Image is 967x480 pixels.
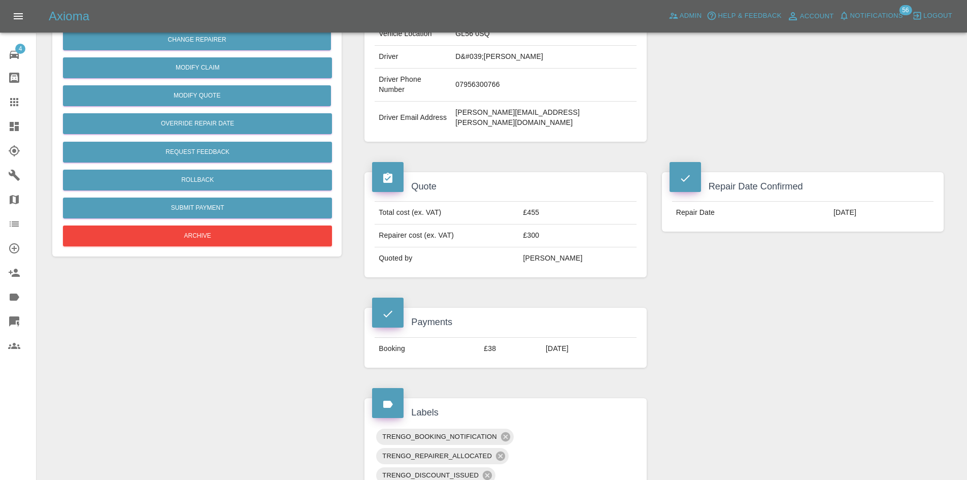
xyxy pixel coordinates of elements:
[672,202,829,224] td: Repair Date
[63,226,332,246] button: Archive
[850,10,903,22] span: Notifications
[375,23,451,46] td: Vehicle Location
[63,198,332,218] button: Submit Payment
[829,202,933,224] td: [DATE]
[63,29,331,50] button: Change Repairer
[63,85,331,106] button: Modify Quote
[375,225,519,247] td: Repairer cost (ex. VAT)
[375,202,519,225] td: Total cost (ex. VAT)
[680,10,702,22] span: Admin
[519,225,637,247] td: £300
[670,180,936,194] h4: Repair Date Confirmed
[372,180,639,194] h4: Quote
[376,450,498,462] span: TRENGO_REPAIRER_ALLOCATED
[376,431,503,442] span: TRENGO_BOOKING_NOTIFICATION
[451,102,636,134] td: [PERSON_NAME][EMAIL_ADDRESS][PERSON_NAME][DOMAIN_NAME]
[63,113,332,134] button: Override Repair Date
[451,23,636,46] td: GL56 0SQ
[784,8,837,24] a: Account
[375,69,451,102] td: Driver Phone Number
[519,247,637,270] td: [PERSON_NAME]
[372,315,639,329] h4: Payments
[923,10,952,22] span: Logout
[375,102,451,134] td: Driver Email Address
[800,11,834,22] span: Account
[63,142,332,163] button: Request Feedback
[542,337,637,360] td: [DATE]
[704,8,784,24] button: Help & Feedback
[15,44,25,54] span: 4
[375,337,480,360] td: Booking
[49,8,89,24] h5: Axioma
[519,202,637,225] td: £455
[63,170,332,190] button: Rollback
[480,337,542,360] td: £38
[375,46,451,69] td: Driver
[910,8,955,24] button: Logout
[376,448,509,464] div: TRENGO_REPAIRER_ALLOCATED
[451,46,636,69] td: D&#039;[PERSON_NAME]
[837,8,906,24] button: Notifications
[899,5,912,15] span: 56
[63,57,332,78] a: Modify Claim
[451,69,636,102] td: 07956300766
[375,247,519,270] td: Quoted by
[376,429,514,445] div: TRENGO_BOOKING_NOTIFICATION
[718,10,781,22] span: Help & Feedback
[6,4,30,28] button: Open drawer
[372,406,639,420] h4: Labels
[666,8,705,24] a: Admin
